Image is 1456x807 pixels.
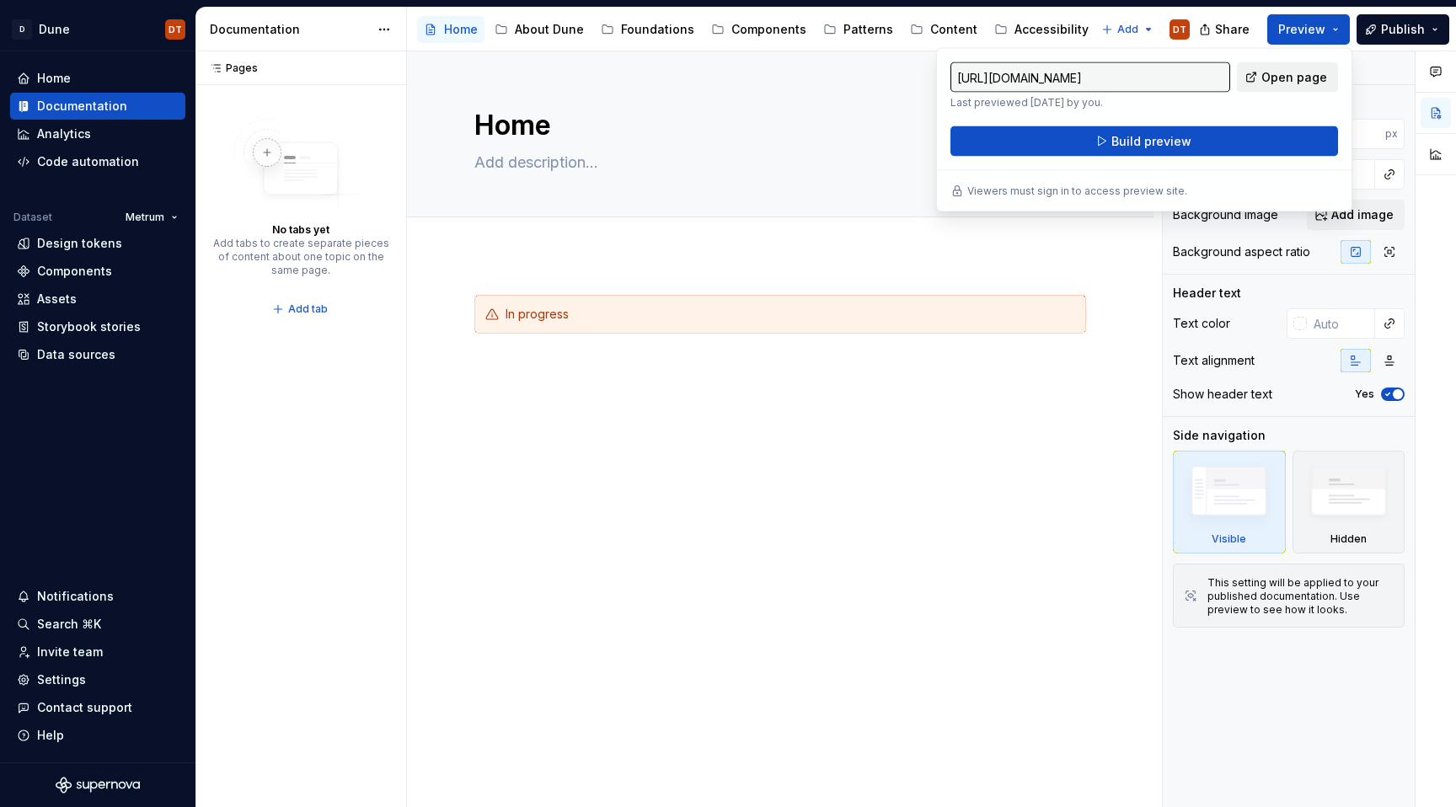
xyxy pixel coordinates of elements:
[37,699,132,716] div: Contact support
[843,21,893,38] div: Patterns
[1173,427,1266,444] div: Side navigation
[816,16,900,43] a: Patterns
[1330,532,1367,546] div: Hidden
[37,98,127,115] div: Documentation
[3,11,192,47] button: DDuneDT
[1173,243,1310,260] div: Background aspect ratio
[1355,387,1374,401] label: Yes
[950,96,1230,110] p: Last previewed [DATE] by you.
[471,105,1083,146] textarea: Home
[1014,21,1089,38] div: Accessibility
[37,727,64,744] div: Help
[1096,18,1159,41] button: Add
[1173,285,1241,302] div: Header text
[1117,23,1138,36] span: Add
[444,21,478,38] div: Home
[731,21,806,38] div: Components
[10,694,185,721] button: Contact support
[1267,14,1350,45] button: Preview
[967,184,1187,198] p: Viewers must sign in to access preview site.
[506,306,1075,323] div: In progress
[515,21,584,38] div: About Dune
[950,126,1338,157] button: Build preview
[12,19,32,40] div: D
[1261,69,1327,86] span: Open page
[37,291,77,307] div: Assets
[417,13,1093,46] div: Page tree
[272,223,329,237] div: No tabs yet
[37,318,141,335] div: Storybook stories
[37,235,122,252] div: Design tokens
[1215,21,1250,38] span: Share
[1173,352,1255,369] div: Text alignment
[10,120,185,147] a: Analytics
[621,21,694,38] div: Foundations
[988,16,1095,43] a: Accessibility
[37,263,112,280] div: Components
[37,671,86,688] div: Settings
[594,16,701,43] a: Foundations
[1111,133,1191,150] span: Build preview
[10,722,185,749] button: Help
[903,16,984,43] a: Content
[1307,308,1375,339] input: Auto
[10,341,185,368] a: Data sources
[1385,127,1398,141] p: px
[37,346,115,363] div: Data sources
[13,211,52,224] div: Dataset
[267,297,335,321] button: Add tab
[37,644,103,660] div: Invite team
[169,23,182,36] div: DT
[39,21,70,38] div: Dune
[210,21,369,38] div: Documentation
[930,21,977,38] div: Content
[1331,206,1394,223] span: Add image
[704,16,813,43] a: Components
[1173,23,1186,36] div: DT
[118,206,185,229] button: Metrum
[488,16,591,43] a: About Dune
[56,777,140,794] svg: Supernova Logo
[37,588,114,605] div: Notifications
[1173,206,1278,223] div: Background image
[37,126,91,142] div: Analytics
[1381,21,1425,38] span: Publish
[1320,119,1385,149] input: Auto
[202,61,258,75] div: Pages
[1237,62,1338,93] a: Open page
[1173,315,1230,332] div: Text color
[10,93,185,120] a: Documentation
[212,237,389,277] div: Add tabs to create separate pieces of content about one topic on the same page.
[10,148,185,175] a: Code automation
[1212,532,1246,546] div: Visible
[1173,386,1272,403] div: Show header text
[10,230,185,257] a: Design tokens
[1293,451,1405,553] div: Hidden
[37,153,139,170] div: Code automation
[10,65,185,92] a: Home
[10,313,185,340] a: Storybook stories
[10,666,185,693] a: Settings
[1173,451,1286,553] div: Visible
[1357,14,1449,45] button: Publish
[37,70,71,87] div: Home
[37,616,101,633] div: Search ⌘K
[1278,21,1325,38] span: Preview
[288,302,328,316] span: Add tab
[1191,14,1261,45] button: Share
[10,611,185,638] button: Search ⌘K
[10,258,185,285] a: Components
[10,583,185,610] button: Notifications
[10,639,185,665] a: Invite team
[1307,200,1405,230] button: Add image
[10,286,185,313] a: Assets
[126,211,164,224] span: Metrum
[417,16,484,43] a: Home
[1207,576,1394,617] div: This setting will be applied to your published documentation. Use preview to see how it looks.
